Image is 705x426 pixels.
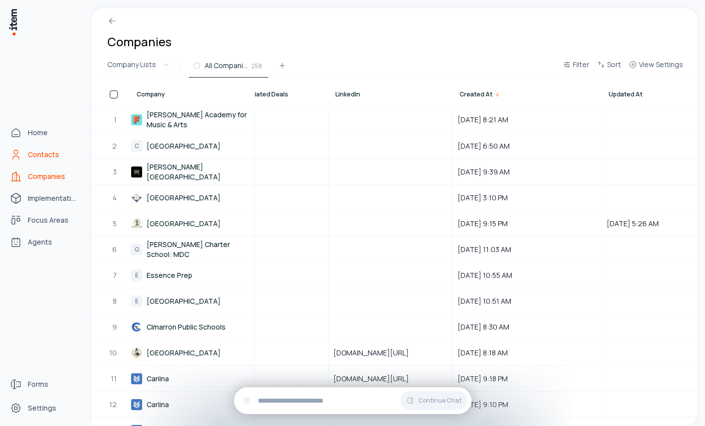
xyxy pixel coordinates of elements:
a: Agents [6,232,81,252]
a: Cariina [131,392,253,417]
img: Cariina [131,373,143,385]
span: Updated At [609,90,642,98]
span: 258 [251,61,262,70]
span: [DOMAIN_NAME][URL] [333,348,421,358]
span: Company [137,90,165,98]
span: Filter [573,60,589,70]
a: G[PERSON_NAME] Charter School: MDC [131,237,253,261]
div: Continue Chat [234,387,471,414]
span: Agents [28,237,52,247]
a: EEssence Prep [131,263,253,287]
span: [DATE] 10:55 AM [454,263,601,287]
button: Sort [593,59,625,77]
div: E [131,269,143,281]
span: [DATE] 8:30 AM [454,315,601,339]
a: [GEOGRAPHIC_DATA] [131,185,253,210]
span: 8 [113,296,118,306]
span: [DOMAIN_NAME][URL] [333,374,421,384]
span: Focus Areas [28,215,69,225]
a: implementations [6,188,81,208]
span: 10 [109,348,118,358]
span: 4 [112,193,118,203]
h1: Companies [107,34,171,50]
span: [DATE] 9:18 PM [454,366,601,391]
span: Sort [607,60,621,70]
span: [DATE] 8:18 AM [454,341,601,365]
button: Continue Chat [400,391,468,410]
img: Cariina [131,399,143,411]
a: [PERSON_NAME] Academy for Music & Arts [131,107,253,132]
a: [PERSON_NAME][GEOGRAPHIC_DATA] [131,160,253,184]
span: View Settings [639,60,683,70]
a: Home [6,123,81,143]
span: 3 [113,167,118,177]
a: Companies [6,167,81,186]
img: Twiggs County School [131,347,143,359]
a: focus-areas [6,210,81,230]
span: Contacts [28,150,59,160]
a: Cariina [131,366,253,391]
a: Cimarron Public Schools [131,315,253,339]
span: [DATE] 10:51 AM [454,289,601,313]
span: [DATE] 3:10 PM [454,185,601,210]
span: Companies [28,171,65,181]
span: 1 [114,115,118,125]
a: Contacts [6,145,81,165]
span: [DATE] 11:03 AM [454,237,601,261]
span: [DATE] 6:50 AM [454,134,601,158]
span: All Companies [205,61,249,71]
span: 11 [111,374,118,384]
a: Forms [6,374,81,394]
img: Item Brain Logo [8,8,18,36]
a: E[GEOGRAPHIC_DATA] [131,289,253,313]
button: All Companies258 [189,60,268,78]
th: LinkedIn [329,78,453,107]
span: Continue Chat [418,397,462,405]
span: 7 [113,270,118,280]
span: 9 [112,322,118,332]
button: Filter [559,59,593,77]
span: Forms [28,379,48,389]
div: E [131,295,143,307]
span: [DATE] 9:39 AM [454,160,601,184]
span: [DATE] 9:15 PM [454,211,601,236]
span: LinkedIn [335,90,360,98]
span: [DATE] 8:21 AM [454,107,601,132]
span: [DATE] 9:10 PM [454,392,601,417]
span: 6 [112,245,118,255]
img: Jackson Museum School [131,166,143,178]
th: Created At [453,78,602,107]
th: Associated Deals [230,78,329,107]
img: Frank Liu Jr. Academy for Music & Arts [131,114,143,126]
a: [GEOGRAPHIC_DATA] [131,211,253,236]
span: 5 [113,219,118,229]
button: View Settings [625,59,687,77]
a: Settings [6,398,81,418]
img: San Benito County Polytechnic Academy [131,218,143,230]
span: Created At [460,90,492,98]
span: Settings [28,403,56,413]
span: 12 [109,400,118,410]
a: C[GEOGRAPHIC_DATA] [131,134,253,158]
span: Associated Deals [236,90,288,98]
span: Implementations [28,193,78,203]
a: [GEOGRAPHIC_DATA] [131,341,253,365]
img: Ganado Unified School District [131,192,143,204]
div: G [131,244,143,256]
span: 2 [112,141,118,151]
span: Home [28,128,48,138]
div: C [131,140,143,152]
img: Cimarron Public Schools [131,321,143,333]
